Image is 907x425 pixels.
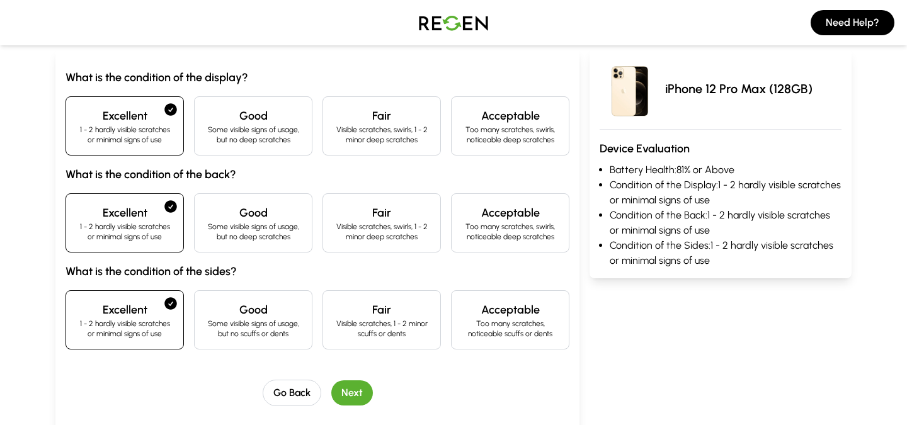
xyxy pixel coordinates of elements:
img: iPhone 12 Pro Max [600,59,660,119]
h4: Good [205,301,302,319]
p: Visible scratches, 1 - 2 minor scuffs or dents [333,319,430,339]
button: Next [331,380,373,405]
button: Go Back [263,380,321,406]
h4: Fair [333,301,430,319]
h4: Excellent [76,107,173,125]
h4: Fair [333,204,430,222]
p: Too many scratches, swirls, noticeable deep scratches [462,125,559,145]
li: Condition of the Display: 1 - 2 hardly visible scratches or minimal signs of use [610,178,841,208]
p: 1 - 2 hardly visible scratches or minimal signs of use [76,222,173,242]
li: Battery Health: 81% or Above [610,162,841,178]
p: 1 - 2 hardly visible scratches or minimal signs of use [76,319,173,339]
p: Visible scratches, swirls, 1 - 2 minor deep scratches [333,222,430,242]
p: Some visible signs of usage, but no deep scratches [205,222,302,242]
p: Visible scratches, swirls, 1 - 2 minor deep scratches [333,125,430,145]
li: Condition of the Sides: 1 - 2 hardly visible scratches or minimal signs of use [610,238,841,268]
h4: Excellent [76,204,173,222]
h4: Good [205,107,302,125]
h4: Good [205,204,302,222]
p: 1 - 2 hardly visible scratches or minimal signs of use [76,125,173,145]
h4: Acceptable [462,204,559,222]
h3: What is the condition of the back? [66,166,569,183]
h4: Acceptable [462,301,559,319]
h3: What is the condition of the display? [66,69,569,86]
h3: What is the condition of the sides? [66,263,569,280]
p: Some visible signs of usage, but no deep scratches [205,125,302,145]
p: iPhone 12 Pro Max (128GB) [665,80,813,98]
img: Logo [409,5,498,40]
h4: Excellent [76,301,173,319]
h3: Device Evaluation [600,140,841,157]
button: Need Help? [811,10,894,35]
h4: Acceptable [462,107,559,125]
h4: Fair [333,107,430,125]
p: Too many scratches, swirls, noticeable deep scratches [462,222,559,242]
p: Too many scratches, noticeable scuffs or dents [462,319,559,339]
p: Some visible signs of usage, but no scuffs or dents [205,319,302,339]
li: Condition of the Back: 1 - 2 hardly visible scratches or minimal signs of use [610,208,841,238]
